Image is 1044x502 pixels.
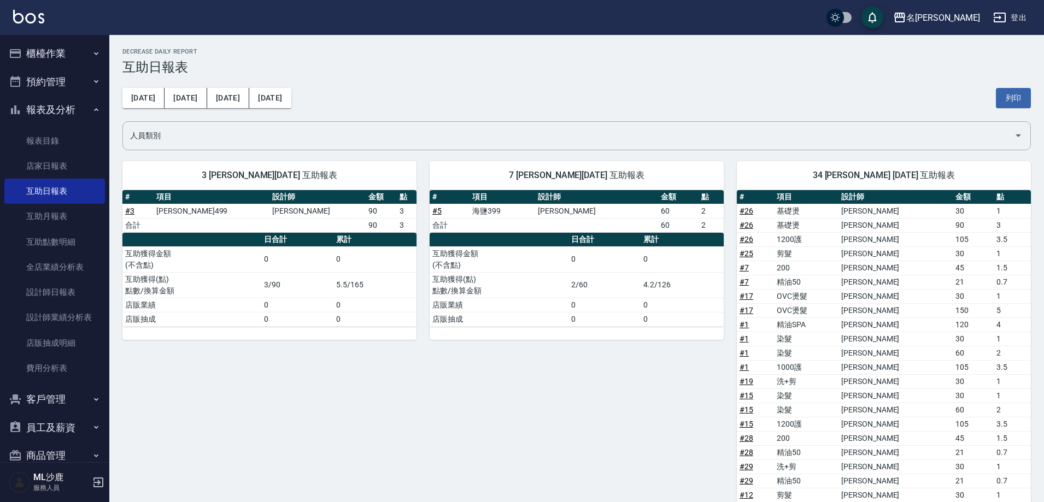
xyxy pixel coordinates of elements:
[740,434,753,442] a: #28
[740,391,753,400] a: #15
[4,153,105,179] a: 店家日報表
[838,474,953,488] td: [PERSON_NAME]
[4,280,105,305] a: 設計師日報表
[838,303,953,317] td: [PERSON_NAME]
[261,246,333,272] td: 0
[953,218,994,232] td: 90
[750,170,1018,181] span: 34 [PERSON_NAME] [DATE] 互助報表
[774,204,838,218] td: 基礎燙
[838,232,953,246] td: [PERSON_NAME]
[774,246,838,261] td: 剪髮
[568,298,641,312] td: 0
[641,312,724,326] td: 0
[430,272,568,298] td: 互助獲得(點) 點數/換算金額
[994,488,1031,502] td: 1
[953,332,994,346] td: 30
[774,445,838,459] td: 精油50
[568,233,641,247] th: 日合計
[838,289,953,303] td: [PERSON_NAME]
[333,246,417,272] td: 0
[953,204,994,218] td: 30
[740,491,753,499] a: #12
[774,488,838,502] td: 剪髮
[774,289,838,303] td: OVC燙髮
[740,334,749,343] a: #1
[261,233,333,247] th: 日合計
[658,190,698,204] th: 金額
[568,272,641,298] td: 2/60
[838,246,953,261] td: [PERSON_NAME]
[774,388,838,403] td: 染髮
[333,272,417,298] td: 5.5/165
[397,190,417,204] th: 點
[430,190,470,204] th: #
[994,474,1031,488] td: 0.7
[641,272,724,298] td: 4.2/126
[699,204,724,218] td: 2
[641,298,724,312] td: 0
[333,298,417,312] td: 0
[994,261,1031,275] td: 1.5
[261,298,333,312] td: 0
[122,298,261,312] td: 店販業績
[740,462,753,471] a: #29
[740,235,753,244] a: #26
[838,459,953,474] td: [PERSON_NAME]
[994,190,1031,204] th: 點
[740,405,753,414] a: #15
[953,431,994,445] td: 45
[740,306,753,315] a: #17
[838,374,953,388] td: [PERSON_NAME]
[4,96,105,124] button: 報表及分析
[430,298,568,312] td: 店販業績
[430,218,470,232] td: 合計
[953,303,994,317] td: 150
[535,204,658,218] td: [PERSON_NAME]
[838,360,953,374] td: [PERSON_NAME]
[953,459,994,474] td: 30
[568,312,641,326] td: 0
[994,346,1031,360] td: 2
[774,431,838,445] td: 200
[122,233,417,327] table: a dense table
[774,403,838,417] td: 染髮
[740,221,753,229] a: #26
[122,60,1031,75] h3: 互助日報表
[699,218,724,232] td: 2
[740,349,749,357] a: #1
[774,190,838,204] th: 項目
[4,305,105,330] a: 設計師業績分析表
[861,7,883,28] button: save
[4,330,105,356] a: 店販抽成明細
[994,204,1031,218] td: 1
[261,272,333,298] td: 3/90
[740,377,753,386] a: #19
[127,126,1010,145] input: 人員名稱
[889,7,984,29] button: 名[PERSON_NAME]
[994,275,1031,289] td: 0.7
[774,459,838,474] td: 洗+剪
[740,448,753,457] a: #28
[953,246,994,261] td: 30
[953,374,994,388] td: 30
[125,206,134,215] a: #3
[366,204,397,218] td: 90
[994,388,1031,403] td: 1
[740,363,749,371] a: #1
[4,385,105,414] button: 客戶管理
[994,459,1031,474] td: 1
[996,88,1031,108] button: 列印
[122,190,154,204] th: #
[838,445,953,459] td: [PERSON_NAME]
[994,332,1031,346] td: 1
[994,445,1031,459] td: 0.7
[154,204,269,218] td: [PERSON_NAME]499
[261,312,333,326] td: 0
[994,417,1031,431] td: 3.5
[699,190,724,204] th: 點
[740,206,753,215] a: #26
[953,275,994,289] td: 21
[470,190,535,204] th: 項目
[737,190,774,204] th: #
[838,218,953,232] td: [PERSON_NAME]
